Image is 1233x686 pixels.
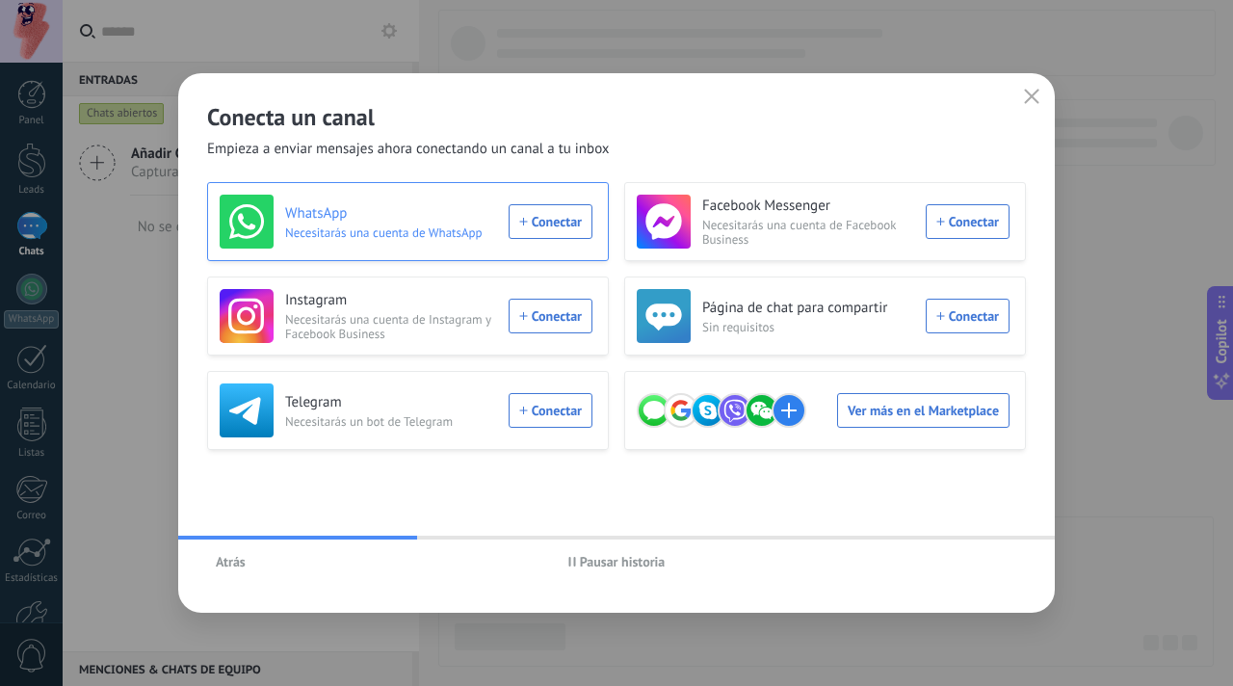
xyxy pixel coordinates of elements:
[285,312,497,341] span: Necesitarás una cuenta de Instagram y Facebook Business
[285,291,497,310] h3: Instagram
[702,218,914,247] span: Necesitarás una cuenta de Facebook Business
[285,414,497,429] span: Necesitarás un bot de Telegram
[207,140,610,159] span: Empieza a enviar mensajes ahora conectando un canal a tu inbox
[702,197,914,216] h3: Facebook Messenger
[216,555,246,568] span: Atrás
[285,225,497,240] span: Necesitarás una cuenta de WhatsApp
[207,102,1026,132] h2: Conecta un canal
[560,547,674,576] button: Pausar historia
[285,204,497,224] h3: WhatsApp
[702,299,914,318] h3: Página de chat para compartir
[702,320,914,334] span: Sin requisitos
[580,555,666,568] span: Pausar historia
[285,393,497,412] h3: Telegram
[207,547,254,576] button: Atrás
